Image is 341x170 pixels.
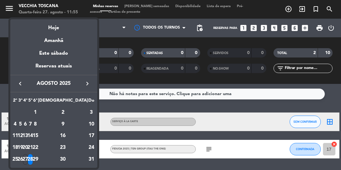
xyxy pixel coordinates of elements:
[33,154,38,165] div: 29
[13,154,18,165] td: 25 de agosto de 2025
[33,142,38,153] div: 22
[40,154,85,165] div: 30
[88,154,94,165] div: 31
[33,107,38,118] td: 1 de agosto de 2025
[13,131,18,141] div: 11
[33,130,38,142] td: 15 de agosto de 2025
[88,107,95,118] td: 3 de agosto de 2025
[88,97,95,107] th: Domingo
[38,142,88,154] td: 23 de agosto de 2025
[23,142,28,153] div: 20
[33,154,38,165] td: 29 de agosto de 2025
[13,154,18,165] div: 25
[18,119,23,130] div: 5
[38,118,88,130] td: 9 de agosto de 2025
[33,119,38,130] div: 8
[23,118,28,130] td: 6 de agosto de 2025
[28,97,33,107] th: Quinta-feira
[88,118,95,130] td: 10 de agosto de 2025
[23,130,28,142] td: 13 de agosto de 2025
[13,142,18,153] div: 18
[88,154,95,165] td: 31 de agosto de 2025
[10,19,97,32] div: Hoje
[38,130,88,142] td: 16 de agosto de 2025
[23,97,28,107] th: Quarta-feira
[18,97,23,107] th: Terça-feira
[23,119,28,130] div: 6
[84,80,91,87] i: keyboard_arrow_right
[13,118,18,130] td: 4 de agosto de 2025
[18,154,23,165] td: 26 de agosto de 2025
[33,107,38,118] div: 1
[18,130,23,142] td: 12 de agosto de 2025
[28,142,33,153] div: 21
[88,119,94,130] div: 10
[28,130,33,142] td: 14 de agosto de 2025
[26,80,82,88] span: agosto 2025
[15,80,26,88] button: keyboard_arrow_left
[28,154,33,165] td: 28 de agosto de 2025
[13,142,18,154] td: 18 de agosto de 2025
[13,119,18,130] div: 4
[88,107,94,118] div: 3
[10,32,97,45] div: Amanhã
[33,118,38,130] td: 8 de agosto de 2025
[38,97,88,107] th: Sábado
[10,45,97,62] div: Este sábado
[23,154,28,165] div: 27
[23,154,28,165] td: 27 de agosto de 2025
[13,107,33,118] td: AGO
[28,142,33,154] td: 21 de agosto de 2025
[13,97,18,107] th: Segunda-feira
[28,118,33,130] td: 7 de agosto de 2025
[10,62,97,75] div: Reservas atuais
[38,154,88,165] td: 30 de agosto de 2025
[23,131,28,141] div: 13
[88,130,95,142] td: 17 de agosto de 2025
[18,142,23,153] div: 19
[88,131,94,141] div: 17
[18,142,23,154] td: 19 de agosto de 2025
[40,119,85,130] div: 9
[18,154,23,165] div: 26
[88,142,94,153] div: 24
[28,131,33,141] div: 14
[13,130,18,142] td: 11 de agosto de 2025
[38,107,88,118] td: 2 de agosto de 2025
[18,118,23,130] td: 5 de agosto de 2025
[33,131,38,141] div: 15
[16,80,24,87] i: keyboard_arrow_left
[23,142,28,154] td: 20 de agosto de 2025
[88,142,95,154] td: 24 de agosto de 2025
[40,131,85,141] div: 16
[40,142,85,153] div: 23
[40,107,85,118] div: 2
[33,97,38,107] th: Sexta-feira
[82,80,93,88] button: keyboard_arrow_right
[33,142,38,154] td: 22 de agosto de 2025
[28,119,33,130] div: 7
[18,131,23,141] div: 12
[28,154,33,165] div: 28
